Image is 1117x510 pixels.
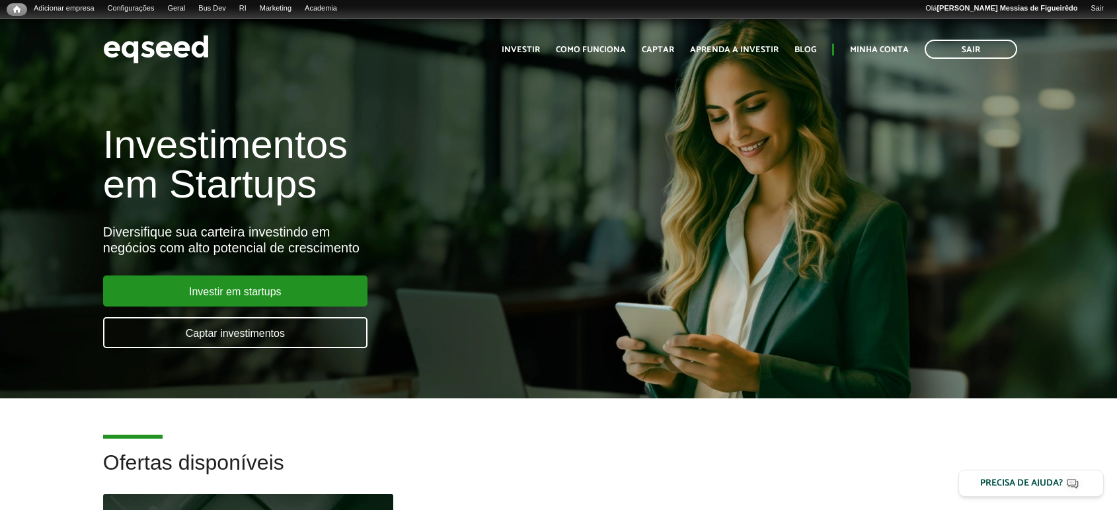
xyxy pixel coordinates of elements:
a: Captar investimentos [103,317,367,348]
a: Marketing [253,3,298,14]
a: Blog [794,46,816,54]
a: Captar [642,46,674,54]
a: Adicionar empresa [27,3,101,14]
a: Configurações [101,3,161,14]
a: Investir em startups [103,275,367,307]
h1: Investimentos em Startups [103,125,642,204]
a: Aprenda a investir [690,46,779,54]
a: Sair [925,40,1017,59]
a: Início [7,3,27,16]
a: Minha conta [850,46,909,54]
a: Investir [502,46,540,54]
a: Academia [298,3,344,14]
a: Sair [1084,3,1110,14]
a: Olá[PERSON_NAME] Messias de Figueirêdo [919,3,1084,14]
img: EqSeed [103,32,209,67]
a: Bus Dev [192,3,233,14]
a: Como funciona [556,46,626,54]
span: Início [13,5,20,14]
strong: [PERSON_NAME] Messias de Figueirêdo [937,4,1077,12]
div: Diversifique sua carteira investindo em negócios com alto potencial de crescimento [103,224,642,256]
h2: Ofertas disponíveis [103,451,1014,494]
a: Geral [161,3,192,14]
a: RI [233,3,253,14]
